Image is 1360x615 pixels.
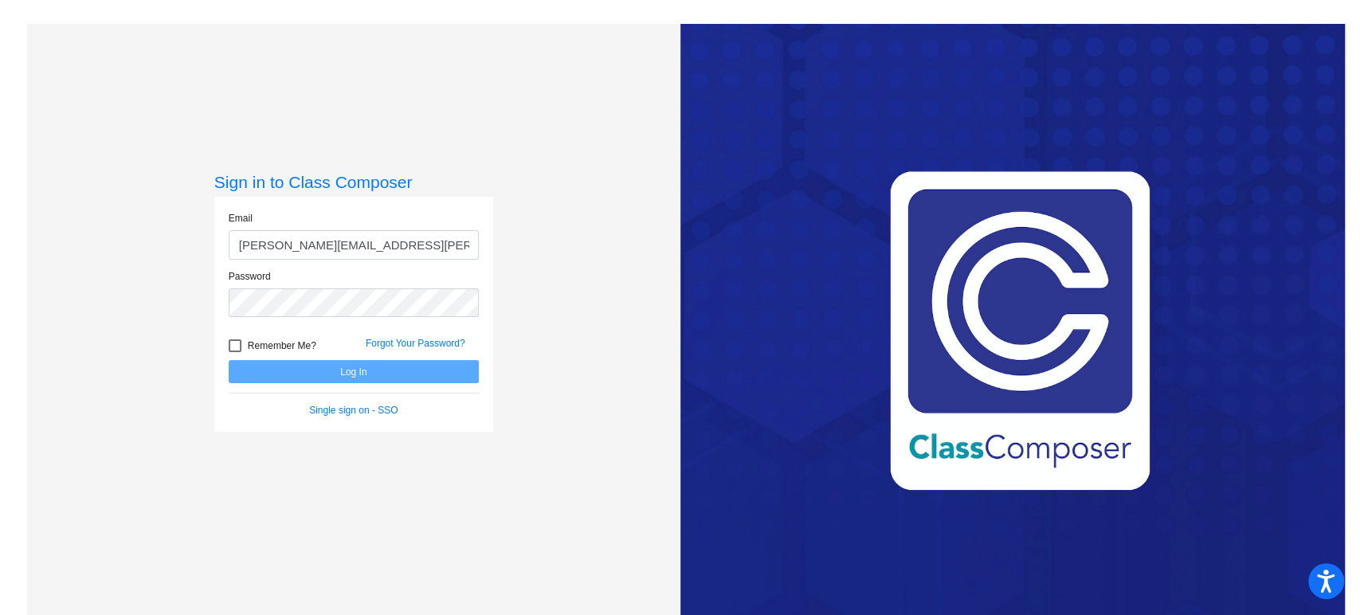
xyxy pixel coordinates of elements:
[309,405,398,416] a: Single sign on - SSO
[229,211,253,225] label: Email
[248,336,316,355] span: Remember Me?
[366,338,465,349] a: Forgot Your Password?
[229,269,271,284] label: Password
[214,172,493,192] h3: Sign in to Class Composer
[229,360,479,383] button: Log In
